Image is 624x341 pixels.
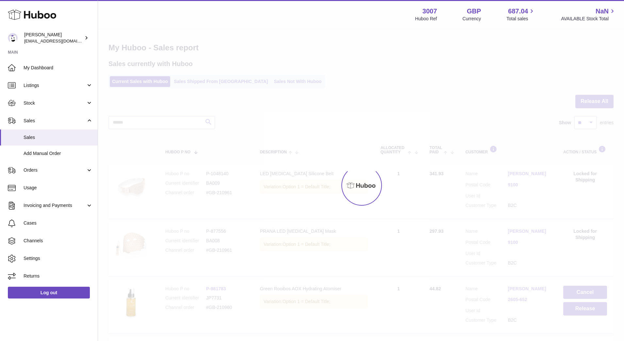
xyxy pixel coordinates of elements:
div: Currency [463,16,481,22]
span: Orders [24,167,86,173]
a: NaN AVAILABLE Stock Total [561,7,616,22]
a: 687.04 Total sales [506,7,535,22]
span: Total sales [506,16,535,22]
span: Cases [24,220,93,226]
div: [PERSON_NAME] [24,32,83,44]
span: Settings [24,255,93,262]
span: Returns [24,273,93,279]
span: Listings [24,82,86,89]
span: Channels [24,238,93,244]
span: 687.04 [508,7,528,16]
div: Huboo Ref [415,16,437,22]
span: My Dashboard [24,65,93,71]
span: Stock [24,100,86,106]
span: Add Manual Order [24,150,93,157]
span: Invoicing and Payments [24,202,86,209]
strong: 3007 [422,7,437,16]
span: [EMAIL_ADDRESS][DOMAIN_NAME] [24,38,96,43]
span: Usage [24,185,93,191]
span: AVAILABLE Stock Total [561,16,616,22]
img: bevmay@maysama.com [8,33,18,43]
span: Sales [24,134,93,141]
span: Sales [24,118,86,124]
span: NaN [596,7,609,16]
a: Log out [8,287,90,298]
strong: GBP [467,7,481,16]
